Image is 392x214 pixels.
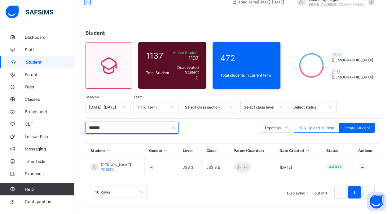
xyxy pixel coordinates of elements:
[25,84,74,89] span: Fees
[163,148,169,153] i: Sort in Ascending Order
[172,65,199,74] span: Deactivated Student
[282,186,332,198] li: Displaying 1 - 1 out of 1
[220,53,273,63] span: 472
[146,51,169,60] span: 1137
[185,105,226,109] div: Select class section
[25,47,74,52] span: Staff
[101,167,116,172] span: 705/22J
[101,163,131,167] span: [PERSON_NAME]
[106,148,111,153] i: Sort in Ascending Order
[332,69,373,75] span: 219
[275,144,322,158] th: Date Created
[144,144,178,158] th: Gender
[178,144,202,158] th: Level
[25,159,74,164] span: Time Table
[86,144,145,158] th: Student
[26,60,74,65] span: Student
[293,105,325,109] div: Select status
[137,105,167,109] div: Third Term
[362,186,375,198] button: next page
[202,158,229,177] td: JSS 3 E
[334,186,347,198] button: prev page
[362,186,375,198] li: 下一页
[265,126,281,130] span: Export as
[25,72,74,77] span: Parent
[134,95,143,99] span: Term
[305,148,310,153] i: Sort in Ascending Order
[86,95,99,99] span: Session
[275,158,322,177] td: [DATE]
[244,105,275,109] div: Select class level
[354,144,381,158] th: Actions
[367,192,386,211] button: Open asap
[220,73,273,78] span: Total students in current term
[229,144,275,158] th: Parent/Guardian
[25,146,74,151] span: Messaging
[351,188,357,196] a: 1
[299,126,334,130] span: Bulk Upload Student
[144,69,171,77] div: Total Student
[25,35,74,40] span: Dashboard
[332,58,373,62] span: [DEMOGRAPHIC_DATA]
[144,158,178,177] td: M
[25,187,74,192] span: Help
[25,122,74,127] span: CBT
[86,30,105,36] span: Student
[329,165,342,169] span: active
[25,109,74,114] span: Broadsheet
[95,190,136,194] div: 10 Rows
[332,51,373,58] span: 253
[332,75,373,79] span: [DEMOGRAPHIC_DATA]
[309,2,364,6] span: [EMAIL_ADDRESS][DOMAIN_NAME]
[334,186,347,198] li: 上一页
[25,134,74,139] span: Lesson Plan
[25,97,74,102] span: Classes
[178,158,202,177] td: JSS 3
[89,105,119,109] div: [DATE]-[DATE]
[322,144,354,158] th: Status
[188,55,199,61] span: 1137
[25,199,74,204] span: Configuration
[25,171,74,176] span: Expenses
[344,126,370,130] span: Create Student
[348,186,361,198] li: 1
[6,6,53,19] img: safsims
[172,50,199,55] span: Active Student
[196,74,199,81] span: 0
[202,144,229,158] th: Class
